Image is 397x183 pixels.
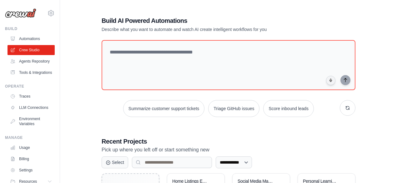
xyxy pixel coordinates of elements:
[8,68,55,78] a: Tools & Integrations
[123,100,204,117] button: Summarize customer support tickets
[8,45,55,55] a: Crew Studio
[102,146,355,154] p: Pick up where you left off or start something new
[263,100,314,117] button: Score inbound leads
[8,143,55,153] a: Usage
[5,8,36,18] img: Logo
[5,84,55,89] div: Operate
[8,34,55,44] a: Automations
[5,26,55,31] div: Build
[208,100,259,117] button: Triage GitHub issues
[8,165,55,175] a: Settings
[8,154,55,164] a: Billing
[340,100,355,116] button: Get new suggestions
[102,16,312,25] h1: Build AI Powered Automations
[8,114,55,129] a: Environment Variables
[8,56,55,66] a: Agents Repository
[5,135,55,140] div: Manage
[102,26,312,33] p: Describe what you want to automate and watch AI create intelligent workflows for you
[8,91,55,101] a: Traces
[102,137,355,146] h3: Recent Projects
[8,103,55,113] a: LLM Connections
[326,76,335,85] button: Click to speak your automation idea
[102,156,128,168] button: Select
